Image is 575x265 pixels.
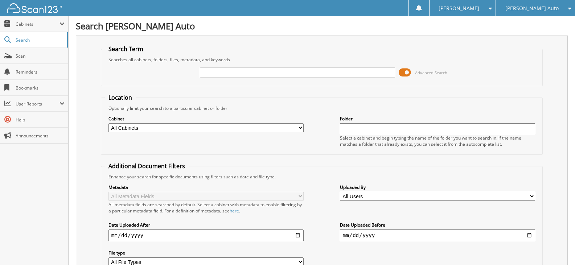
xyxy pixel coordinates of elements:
span: Search [16,37,63,43]
span: [PERSON_NAME] [439,6,479,11]
legend: Location [105,94,136,102]
span: Cabinets [16,21,59,27]
span: Announcements [16,133,65,139]
span: Bookmarks [16,85,65,91]
label: Metadata [108,184,304,190]
div: Select a cabinet and begin typing the name of the folder you want to search in. If the name match... [340,135,535,147]
img: scan123-logo-white.svg [7,3,62,13]
label: File type [108,250,304,256]
span: User Reports [16,101,59,107]
iframe: Chat Widget [539,230,575,265]
div: Enhance your search for specific documents using filters such as date and file type. [105,174,539,180]
legend: Additional Document Filters [105,162,189,170]
label: Date Uploaded Before [340,222,535,228]
legend: Search Term [105,45,147,53]
span: Advanced Search [415,70,447,75]
div: Optionally limit your search to a particular cabinet or folder [105,105,539,111]
h1: Search [PERSON_NAME] Auto [76,20,568,32]
label: Uploaded By [340,184,535,190]
span: Reminders [16,69,65,75]
label: Folder [340,116,535,122]
span: [PERSON_NAME] Auto [505,6,559,11]
input: end [340,229,535,241]
span: Scan [16,53,65,59]
input: start [108,229,304,241]
label: Date Uploaded After [108,222,304,228]
a: here [230,208,239,214]
span: Help [16,117,65,123]
div: All metadata fields are searched by default. Select a cabinet with metadata to enable filtering b... [108,202,304,214]
div: Searches all cabinets, folders, files, metadata, and keywords [105,57,539,63]
label: Cabinet [108,116,304,122]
